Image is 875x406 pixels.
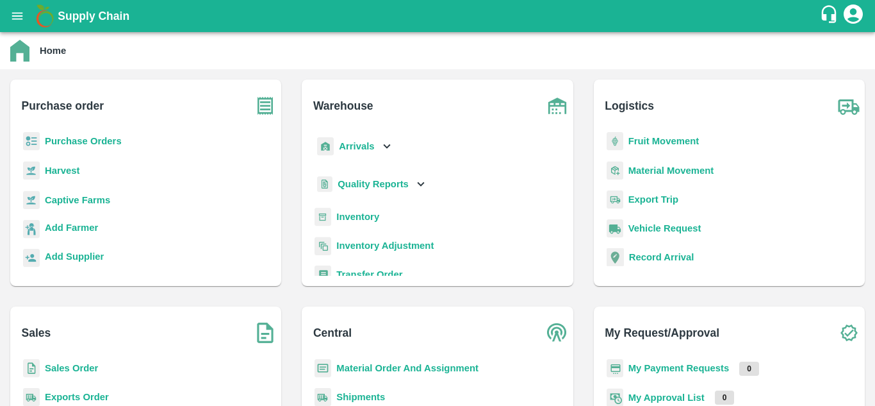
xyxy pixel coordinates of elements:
[317,176,332,192] img: qualityReport
[22,97,104,115] b: Purchase order
[628,194,678,205] a: Export Trip
[336,212,379,222] a: Inventory
[317,137,334,156] img: whArrival
[605,324,719,342] b: My Request/Approval
[315,132,394,161] div: Arrivals
[739,362,759,376] p: 0
[338,179,409,189] b: Quality Reports
[45,195,110,205] a: Captive Farms
[313,324,352,342] b: Central
[249,317,281,349] img: soSales
[23,249,40,267] img: supplier
[339,141,374,151] b: Arrivals
[22,324,51,342] b: Sales
[336,269,402,280] a: Transfer Order
[40,46,66,56] b: Home
[628,363,730,373] a: My Payment Requests
[23,190,40,210] img: harvest
[3,1,32,31] button: open drawer
[45,363,98,373] a: Sales Order
[607,132,623,151] img: fruit
[315,237,331,255] img: inventory
[842,3,865,30] div: account of current user
[313,97,373,115] b: Warehouse
[45,136,122,146] a: Purchase Orders
[45,250,104,267] a: Add Supplier
[607,219,623,238] img: vehicle
[45,251,104,262] b: Add Supplier
[23,220,40,239] img: farmer
[315,171,428,198] div: Quality Reports
[315,359,331,378] img: centralMaterial
[628,165,714,176] a: Material Movement
[605,97,654,115] b: Logistics
[541,90,573,122] img: warehouse
[315,266,331,284] img: whTransfer
[32,3,58,29] img: logo
[628,223,701,233] a: Vehicle Request
[315,208,331,226] img: whInventory
[249,90,281,122] img: purchase
[23,161,40,180] img: harvest
[23,132,40,151] img: reciept
[629,252,694,262] a: Record Arrival
[45,223,98,233] b: Add Farmer
[336,392,385,402] a: Shipments
[58,7,819,25] a: Supply Chain
[45,221,98,238] a: Add Farmer
[23,359,40,378] img: sales
[541,317,573,349] img: central
[607,248,624,266] img: recordArrival
[336,241,434,251] a: Inventory Adjustment
[715,391,735,405] p: 0
[607,190,623,209] img: delivery
[833,90,865,122] img: truck
[336,363,478,373] a: Material Order And Assignment
[45,165,79,176] a: Harvest
[607,161,623,180] img: material
[833,317,865,349] img: check
[628,393,705,403] a: My Approval List
[45,392,109,402] a: Exports Order
[628,136,699,146] a: Fruit Movement
[819,4,842,28] div: customer-support
[607,359,623,378] img: payment
[10,40,29,62] img: home
[58,10,129,22] b: Supply Chain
